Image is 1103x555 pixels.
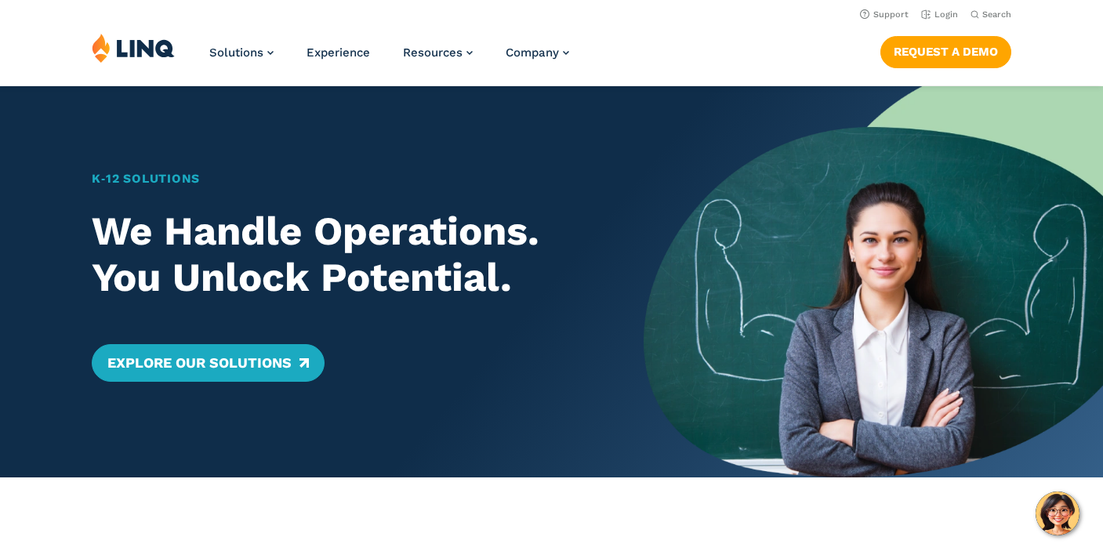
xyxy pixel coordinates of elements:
[92,344,325,382] a: Explore Our Solutions
[644,86,1103,477] img: Home Banner
[921,9,958,20] a: Login
[403,45,463,60] span: Resources
[880,33,1011,67] nav: Button Navigation
[209,45,263,60] span: Solutions
[403,45,473,60] a: Resources
[209,33,569,85] nav: Primary Navigation
[92,209,598,300] h2: We Handle Operations. You Unlock Potential.
[506,45,559,60] span: Company
[92,33,175,63] img: LINQ | K‑12 Software
[506,45,569,60] a: Company
[307,45,370,60] a: Experience
[1036,492,1079,535] button: Hello, have a question? Let’s chat.
[860,9,909,20] a: Support
[880,36,1011,67] a: Request a Demo
[92,169,598,187] h1: K‑12 Solutions
[209,45,274,60] a: Solutions
[982,9,1011,20] span: Search
[971,9,1011,20] button: Open Search Bar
